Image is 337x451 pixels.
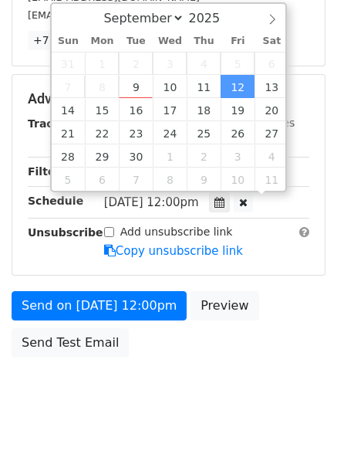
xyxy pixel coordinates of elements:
strong: Filters [28,165,67,178]
span: September 19, 2025 [221,98,254,121]
span: September 15, 2025 [85,98,119,121]
iframe: Chat Widget [260,377,337,451]
span: September 25, 2025 [187,121,221,144]
span: August 31, 2025 [52,52,86,75]
span: September 16, 2025 [119,98,153,121]
h5: Advanced [28,90,309,107]
span: September 8, 2025 [85,75,119,98]
span: September 4, 2025 [187,52,221,75]
a: Send Test Email [12,328,129,358]
a: Copy unsubscribe link [104,244,243,258]
span: Sat [254,36,288,46]
a: Send on [DATE] 12:00pm [12,291,187,320]
span: October 8, 2025 [153,168,187,191]
span: Wed [153,36,187,46]
strong: Unsubscribe [28,226,103,239]
span: Sun [52,36,86,46]
span: September 9, 2025 [119,75,153,98]
span: October 2, 2025 [187,144,221,168]
span: October 4, 2025 [254,144,288,168]
span: Tue [119,36,153,46]
span: October 5, 2025 [52,168,86,191]
span: [DATE] 12:00pm [104,195,199,209]
span: September 5, 2025 [221,52,254,75]
span: September 1, 2025 [85,52,119,75]
span: September 11, 2025 [187,75,221,98]
span: September 3, 2025 [153,52,187,75]
span: September 22, 2025 [85,121,119,144]
a: +7 more [28,31,86,50]
span: September 7, 2025 [52,75,86,98]
span: September 30, 2025 [119,144,153,168]
span: September 29, 2025 [85,144,119,168]
span: September 10, 2025 [153,75,187,98]
strong: Tracking [28,117,79,130]
span: October 9, 2025 [187,168,221,191]
span: September 14, 2025 [52,98,86,121]
span: Thu [187,36,221,46]
span: September 27, 2025 [254,121,288,144]
span: September 2, 2025 [119,52,153,75]
span: October 1, 2025 [153,144,187,168]
span: September 26, 2025 [221,121,254,144]
span: Mon [85,36,119,46]
span: October 6, 2025 [85,168,119,191]
span: October 3, 2025 [221,144,254,168]
span: September 23, 2025 [119,121,153,144]
span: October 10, 2025 [221,168,254,191]
input: Year [184,11,240,25]
span: October 11, 2025 [254,168,288,191]
span: September 24, 2025 [153,121,187,144]
span: October 7, 2025 [119,168,153,191]
span: September 28, 2025 [52,144,86,168]
small: [EMAIL_ADDRESS][DOMAIN_NAME] [28,9,200,21]
span: Fri [221,36,254,46]
span: September 21, 2025 [52,121,86,144]
span: September 6, 2025 [254,52,288,75]
span: September 18, 2025 [187,98,221,121]
span: September 12, 2025 [221,75,254,98]
span: September 20, 2025 [254,98,288,121]
strong: Schedule [28,195,83,207]
label: Add unsubscribe link [120,224,233,240]
a: Preview [190,291,258,320]
span: September 13, 2025 [254,75,288,98]
span: September 17, 2025 [153,98,187,121]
